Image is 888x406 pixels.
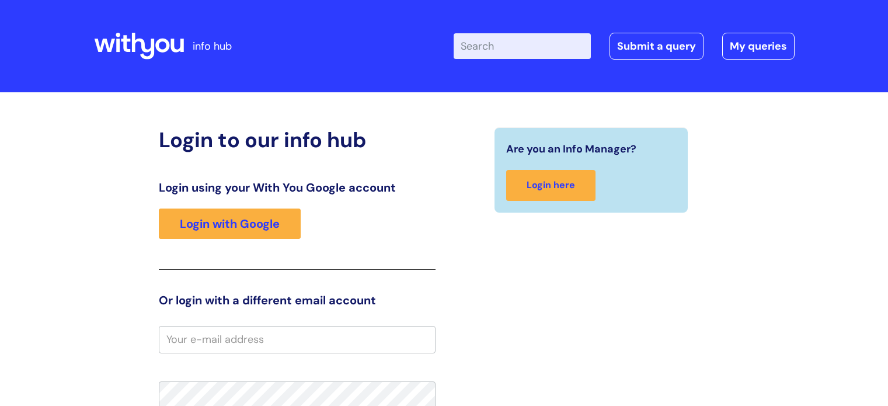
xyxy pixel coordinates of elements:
[454,33,591,59] input: Search
[506,170,596,201] a: Login here
[193,37,232,55] p: info hub
[159,293,436,307] h3: Or login with a different email account
[159,127,436,152] h2: Login to our info hub
[610,33,704,60] a: Submit a query
[159,181,436,195] h3: Login using your With You Google account
[506,140,636,158] span: Are you an Info Manager?
[159,326,436,353] input: Your e-mail address
[722,33,795,60] a: My queries
[159,209,301,239] a: Login with Google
